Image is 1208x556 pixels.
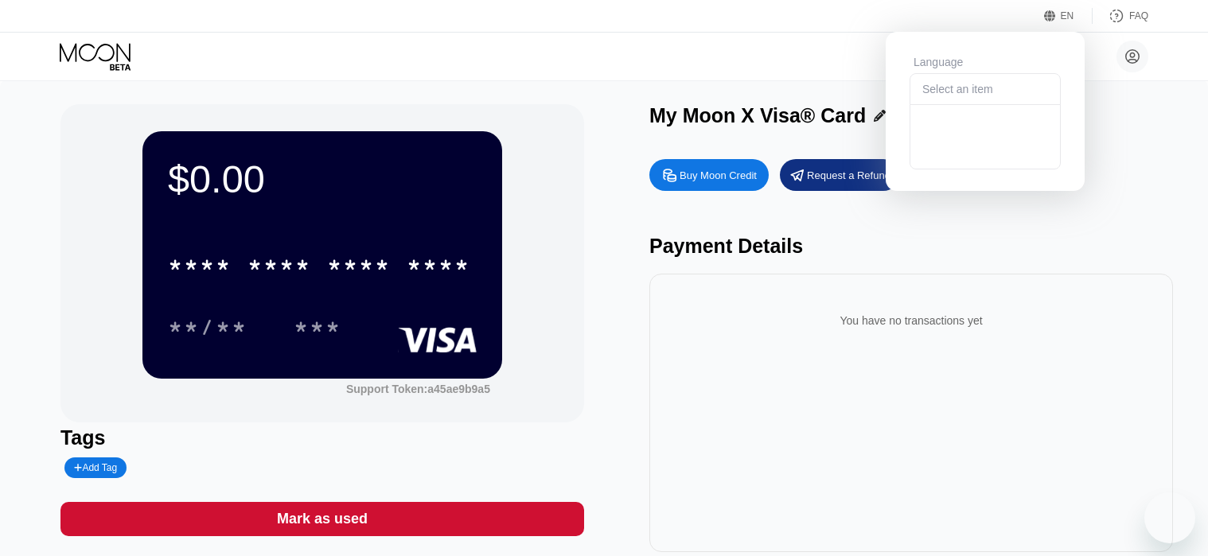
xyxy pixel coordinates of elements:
div: EN [1044,8,1093,24]
div: Support Token:a45ae9b9a5 [346,383,490,395]
div: Tags [60,426,584,449]
div: Request a Refund [807,169,890,182]
div: Add Tag [64,457,127,478]
div: Buy Moon Credit [680,169,757,182]
iframe: Button to launch messaging window [1144,492,1195,543]
div: Payment Details [649,235,1173,258]
div: $0.00 [168,157,477,201]
div: My Moon X Visa® Card [649,104,866,127]
div: FAQ [1129,10,1148,21]
div: Buy Moon Credit [649,159,769,191]
div: Mark as used [60,502,584,536]
div: Support Token: a45ae9b9a5 [346,383,490,395]
div: Language [910,56,1061,68]
div: Select an item [918,83,1028,95]
div: EN [1061,10,1074,21]
div: FAQ [1093,8,1148,24]
div: Request a Refund [780,159,899,191]
div: You have no transactions yet [662,298,1160,343]
div: Add Tag [74,462,117,473]
div: Mark as used [277,510,368,528]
